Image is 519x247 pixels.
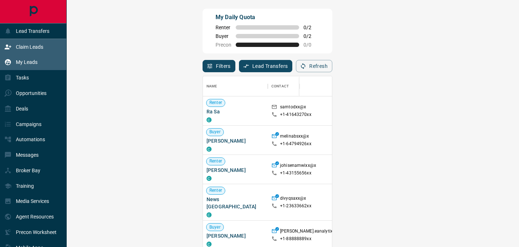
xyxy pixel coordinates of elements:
span: Renter [207,100,225,106]
div: condos.ca [207,176,212,181]
button: Refresh [296,60,332,72]
p: +1- 88888889xx [280,236,311,242]
p: melinabsxx@x [280,133,309,141]
span: 0 / 2 [303,33,319,39]
span: 0 / 2 [303,25,319,30]
span: Precon [216,42,231,48]
span: Renter [207,187,225,194]
span: [PERSON_NAME] [207,232,264,239]
span: Buyer [216,33,231,39]
p: My Daily Quota [216,13,319,22]
span: 0 / 0 [303,42,319,48]
div: Name [207,76,217,96]
div: condos.ca [207,242,212,247]
p: +1- 41643270xx [280,112,311,118]
span: Ra Sa [207,108,264,115]
div: Contact [268,76,325,96]
p: divyqsaxx@x [280,195,306,203]
span: Renter [216,25,231,30]
p: +1- 43155656xx [280,170,311,176]
p: +1- 64794926xx [280,141,311,147]
span: Renter [207,158,225,164]
span: [PERSON_NAME] [207,137,264,144]
div: Name [203,76,268,96]
p: samtodxx@x [280,104,306,112]
div: condos.ca [207,212,212,217]
button: Lead Transfers [239,60,293,72]
span: News [GEOGRAPHIC_DATA] [207,196,264,210]
span: Buyer [207,224,223,230]
button: Filters [203,60,235,72]
p: johisenamwixx@x [280,162,316,170]
span: [PERSON_NAME] [207,166,264,174]
div: Contact [271,76,289,96]
p: [PERSON_NAME].eanalytixx@x [280,228,341,236]
p: +1- 23633662xx [280,203,311,209]
span: Buyer [207,129,223,135]
div: condos.ca [207,147,212,152]
div: condos.ca [207,117,212,122]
